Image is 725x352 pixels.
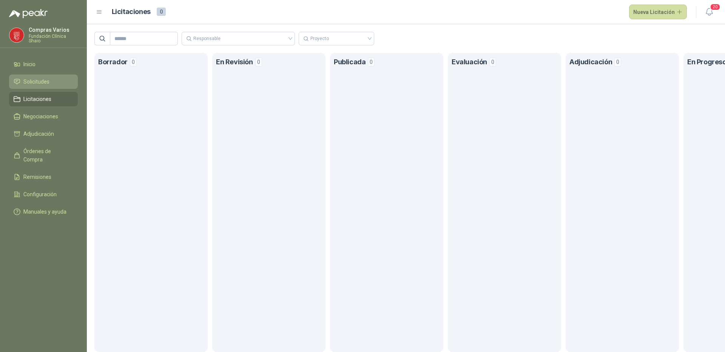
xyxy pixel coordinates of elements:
a: Manuales y ayuda [9,205,78,219]
span: Negociaciones [23,112,58,121]
p: Compras Varios [29,27,78,33]
a: Licitaciones [9,92,78,106]
a: Inicio [9,57,78,71]
span: Manuales y ayuda [23,208,66,216]
img: Logo peakr [9,9,48,18]
p: Fundación Clínica Shaio [29,34,78,43]
h1: Borrador [98,57,128,67]
span: 0 [368,57,375,67]
span: Licitaciones [23,95,51,103]
span: 0 [130,57,137,67]
span: Solicitudes [23,78,49,86]
h1: Licitaciones [112,6,151,17]
h1: Evaluación [452,57,487,67]
span: 0 [614,57,621,67]
h1: En Revisión [216,57,253,67]
span: 0 [157,8,166,16]
h1: Adjudicación [569,57,612,67]
a: Configuración [9,187,78,202]
a: Negociaciones [9,109,78,124]
button: Nueva Licitación [629,5,687,20]
span: 20 [710,3,720,11]
span: Adjudicación [23,130,54,138]
h1: Publicada [334,57,366,67]
a: Solicitudes [9,74,78,89]
img: Company Logo [9,28,24,42]
a: Adjudicación [9,127,78,141]
a: Remisiones [9,170,78,184]
button: 20 [702,5,716,19]
span: Remisiones [23,173,51,181]
span: 0 [489,57,496,67]
a: Órdenes de Compra [9,144,78,167]
span: 0 [255,57,262,67]
span: Inicio [23,60,35,68]
span: Órdenes de Compra [23,147,71,164]
span: Configuración [23,190,57,198]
